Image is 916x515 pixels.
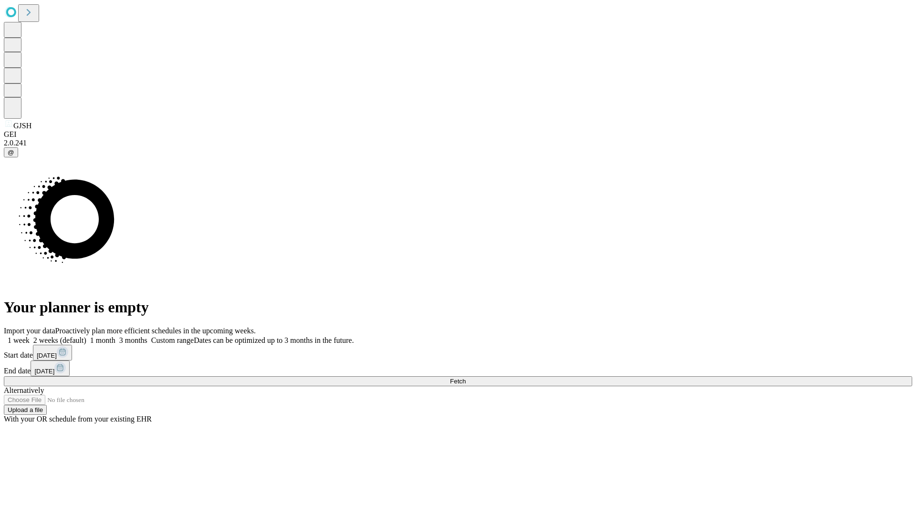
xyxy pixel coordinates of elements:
span: [DATE] [34,368,54,375]
button: [DATE] [31,360,70,376]
span: Custom range [151,336,194,344]
div: 2.0.241 [4,139,912,147]
span: Proactively plan more efficient schedules in the upcoming weeks. [55,327,256,335]
span: [DATE] [37,352,57,359]
span: Import your data [4,327,55,335]
button: @ [4,147,18,157]
h1: Your planner is empty [4,299,912,316]
div: GEI [4,130,912,139]
div: End date [4,360,912,376]
span: Alternatively [4,386,44,394]
span: GJSH [13,122,31,130]
div: Start date [4,345,912,360]
span: Fetch [450,378,466,385]
span: @ [8,149,14,156]
button: [DATE] [33,345,72,360]
span: 2 weeks (default) [33,336,86,344]
button: Fetch [4,376,912,386]
span: 1 week [8,336,30,344]
span: With your OR schedule from your existing EHR [4,415,152,423]
span: 3 months [119,336,147,344]
button: Upload a file [4,405,47,415]
span: 1 month [90,336,115,344]
span: Dates can be optimized up to 3 months in the future. [194,336,354,344]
